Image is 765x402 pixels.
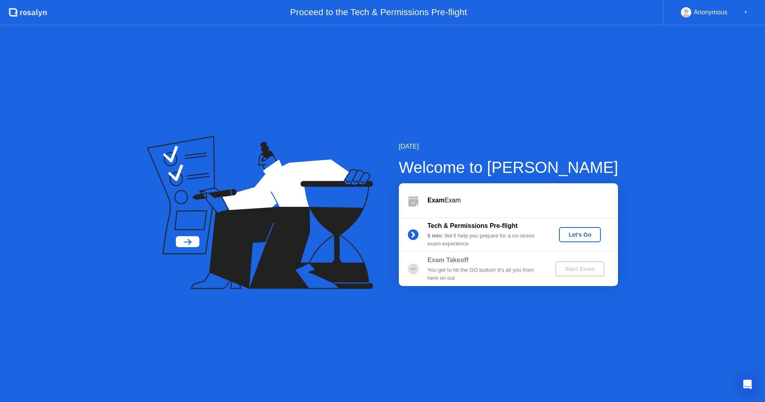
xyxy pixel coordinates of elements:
div: You get to hit the GO button! It’s all you from here on out [428,266,542,282]
button: Let's Go [559,227,601,242]
div: Open Intercom Messenger [738,375,757,394]
b: Exam [428,197,445,204]
div: ▼ [744,7,748,18]
div: : We’ll help you prepare for a no-stress exam experience [428,232,542,248]
b: 5 min [428,233,442,239]
button: Start Exam [555,261,604,276]
div: Let's Go [562,231,598,238]
div: Welcome to [PERSON_NAME] [399,155,618,179]
div: [DATE] [399,142,618,151]
div: Anonymous [694,7,728,18]
div: Start Exam [559,266,601,272]
b: Tech & Permissions Pre-flight [428,222,518,229]
b: Exam Takeoff [428,257,469,263]
div: Exam [428,196,618,205]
